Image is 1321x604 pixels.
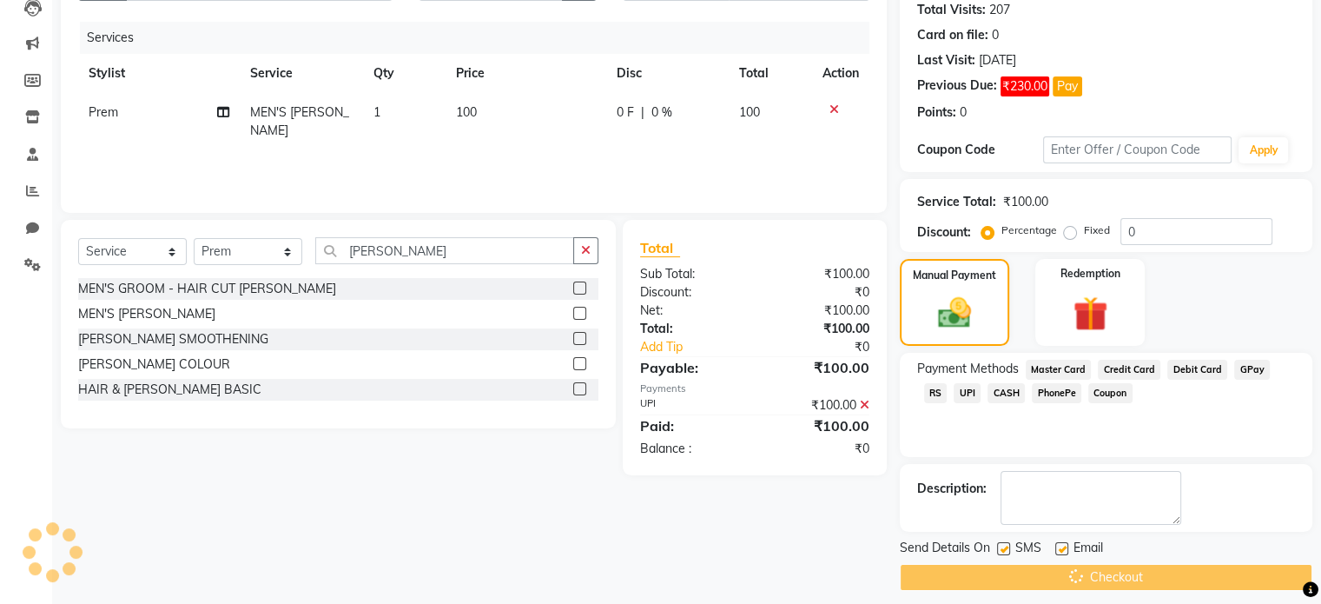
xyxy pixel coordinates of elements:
[917,360,1019,378] span: Payment Methods
[1098,360,1160,380] span: Credit Card
[755,302,882,320] div: ₹100.00
[1032,383,1081,403] span: PhonePe
[1026,360,1092,380] span: Master Card
[987,383,1025,403] span: CASH
[1073,539,1103,561] span: Email
[373,104,380,120] span: 1
[729,54,812,93] th: Total
[992,26,999,44] div: 0
[917,103,956,122] div: Points:
[1001,222,1057,238] label: Percentage
[913,268,996,283] label: Manual Payment
[1060,266,1120,282] label: Redemption
[1053,76,1082,96] button: Pay
[917,480,987,498] div: Description:
[812,54,869,93] th: Action
[1167,360,1227,380] span: Debit Card
[900,539,990,561] span: Send Details On
[240,54,363,93] th: Service
[78,381,261,399] div: HAIR & [PERSON_NAME] BASIC
[1015,539,1041,561] span: SMS
[78,280,336,298] div: MEN'S GROOM - HAIR CUT [PERSON_NAME]
[989,1,1010,19] div: 207
[641,103,644,122] span: |
[739,104,760,120] span: 100
[1238,137,1288,163] button: Apply
[755,320,882,338] div: ₹100.00
[627,265,755,283] div: Sub Total:
[627,396,755,415] div: UPI
[755,415,882,436] div: ₹100.00
[456,104,477,120] span: 100
[755,283,882,302] div: ₹0
[755,265,882,283] div: ₹100.00
[617,103,634,122] span: 0 F
[917,141,1043,159] div: Coupon Code
[1088,383,1133,403] span: Coupon
[627,415,755,436] div: Paid:
[78,355,230,374] div: [PERSON_NAME] COLOUR
[78,305,215,323] div: MEN'S [PERSON_NAME]
[446,54,606,93] th: Price
[640,382,869,396] div: Payments
[627,283,755,302] div: Discount:
[315,237,574,264] input: Search or Scan
[1001,76,1049,96] span: ₹230.00
[80,22,882,54] div: Services
[917,1,986,19] div: Total Visits:
[250,104,349,138] span: MEN'S [PERSON_NAME]
[627,302,755,320] div: Net:
[1084,222,1110,238] label: Fixed
[1234,360,1270,380] span: GPay
[606,54,729,93] th: Disc
[776,338,882,356] div: ₹0
[627,357,755,378] div: Payable:
[651,103,672,122] span: 0 %
[917,193,996,211] div: Service Total:
[78,54,240,93] th: Stylist
[917,26,988,44] div: Card on file:
[89,104,118,120] span: Prem
[78,330,268,348] div: [PERSON_NAME] SMOOTHENING
[640,239,680,257] span: Total
[1043,136,1232,163] input: Enter Offer / Coupon Code
[627,338,776,356] a: Add Tip
[755,357,882,378] div: ₹100.00
[979,51,1016,70] div: [DATE]
[917,51,975,70] div: Last Visit:
[363,54,446,93] th: Qty
[924,383,948,403] span: RS
[755,440,882,458] div: ₹0
[928,294,981,332] img: _cash.svg
[1003,193,1048,211] div: ₹100.00
[1062,292,1119,335] img: _gift.svg
[917,76,997,96] div: Previous Due:
[627,440,755,458] div: Balance :
[954,383,981,403] span: UPI
[917,223,971,242] div: Discount:
[627,320,755,338] div: Total:
[755,396,882,415] div: ₹100.00
[960,103,967,122] div: 0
